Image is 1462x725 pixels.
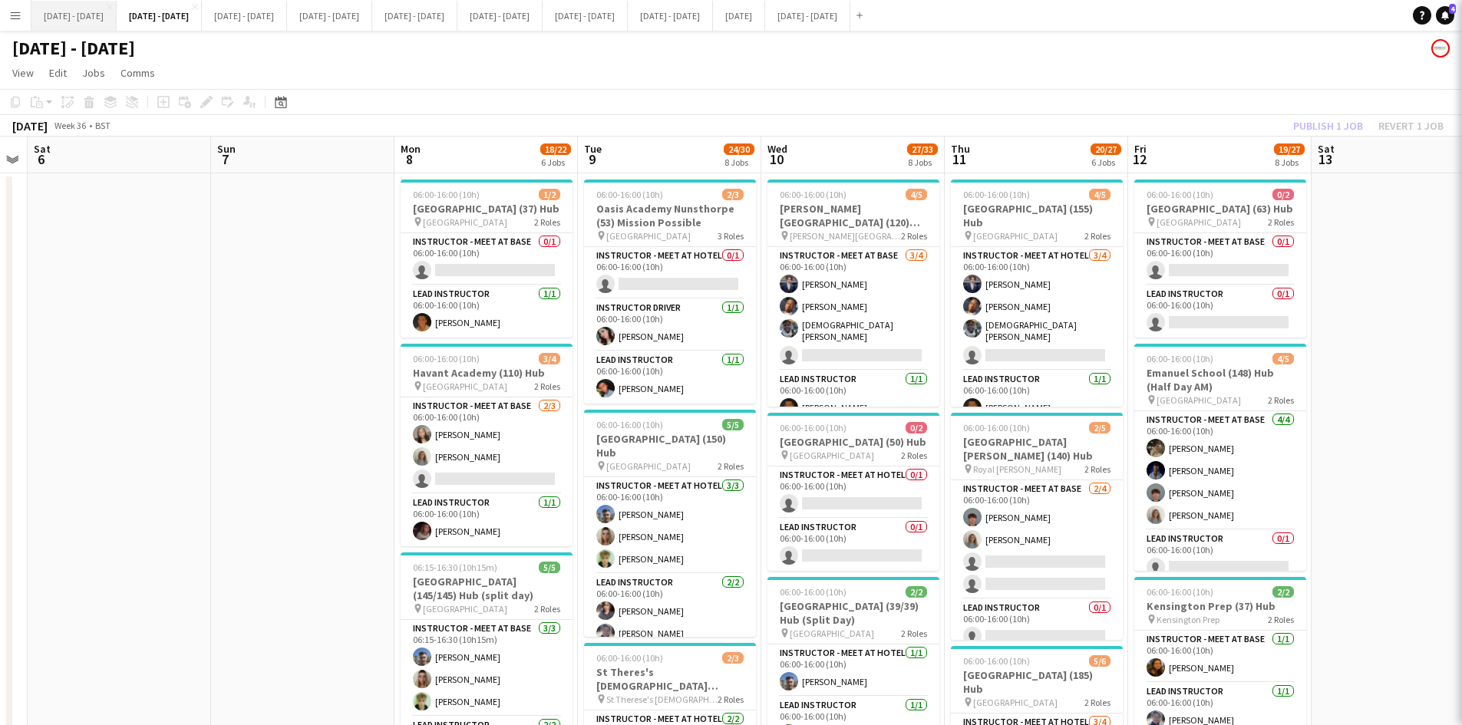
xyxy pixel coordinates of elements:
[1436,6,1454,25] a: 4
[584,299,756,351] app-card-role: Instructor Driver1/106:00-16:00 (10h)[PERSON_NAME]
[401,344,573,546] div: 06:00-16:00 (10h)3/4Havant Academy (110) Hub [GEOGRAPHIC_DATA]2 RolesInstructor - Meet at Base2/3...
[907,143,938,155] span: 27/33
[401,575,573,602] h3: [GEOGRAPHIC_DATA] (145/145) Hub (split day)
[963,189,1030,200] span: 06:00-16:00 (10h)
[951,180,1123,407] app-job-card: 06:00-16:00 (10h)4/5[GEOGRAPHIC_DATA] (155) Hub [GEOGRAPHIC_DATA]2 RolesInstructor - Meet at Hote...
[1272,586,1294,598] span: 2/2
[722,189,744,200] span: 2/3
[202,1,287,31] button: [DATE] - [DATE]
[584,410,756,637] app-job-card: 06:00-16:00 (10h)5/5[GEOGRAPHIC_DATA] (150) Hub [GEOGRAPHIC_DATA]2 RolesInstructor - Meet at Hote...
[1089,189,1111,200] span: 4/5
[901,628,927,639] span: 2 Roles
[1147,353,1213,364] span: 06:00-16:00 (10h)
[401,397,573,494] app-card-role: Instructor - Meet at Base2/306:00-16:00 (10h)[PERSON_NAME][PERSON_NAME]
[949,150,970,168] span: 11
[1091,157,1120,168] div: 6 Jobs
[1134,599,1306,613] h3: Kensington Prep (37) Hub
[401,180,573,338] app-job-card: 06:00-16:00 (10h)1/2[GEOGRAPHIC_DATA] (37) Hub [GEOGRAPHIC_DATA]2 RolesInstructor - Meet at Base0...
[1147,586,1213,598] span: 06:00-16:00 (10h)
[790,230,901,242] span: [PERSON_NAME][GEOGRAPHIC_DATA]
[1134,285,1306,338] app-card-role: Lead Instructor0/106:00-16:00 (10h)
[12,118,48,133] div: [DATE]
[1084,230,1111,242] span: 2 Roles
[1134,142,1147,156] span: Fri
[12,66,34,80] span: View
[413,562,497,573] span: 06:15-16:30 (10h15m)
[1084,463,1111,475] span: 2 Roles
[582,150,602,168] span: 9
[767,413,939,571] div: 06:00-16:00 (10h)0/2[GEOGRAPHIC_DATA] (50) Hub [GEOGRAPHIC_DATA]2 RolesInstructor - Meet at Hotel...
[606,230,691,242] span: [GEOGRAPHIC_DATA]
[539,189,560,200] span: 1/2
[1134,180,1306,338] app-job-card: 06:00-16:00 (10h)0/2[GEOGRAPHIC_DATA] (63) Hub [GEOGRAPHIC_DATA]2 RolesInstructor - Meet at Base0...
[1268,216,1294,228] span: 2 Roles
[584,477,756,574] app-card-role: Instructor - Meet at Hotel3/306:00-16:00 (10h)[PERSON_NAME][PERSON_NAME][PERSON_NAME]
[767,435,939,449] h3: [GEOGRAPHIC_DATA] (50) Hub
[1134,631,1306,683] app-card-role: Instructor - Meet at Base1/106:00-16:00 (10h)[PERSON_NAME]
[31,1,117,31] button: [DATE] - [DATE]
[1318,142,1335,156] span: Sat
[457,1,543,31] button: [DATE] - [DATE]
[215,150,236,168] span: 7
[540,143,571,155] span: 18/22
[1268,614,1294,625] span: 2 Roles
[95,120,111,131] div: BST
[584,574,756,648] app-card-role: Lead Instructor2/206:00-16:00 (10h)[PERSON_NAME][PERSON_NAME]
[114,63,161,83] a: Comms
[951,413,1123,640] app-job-card: 06:00-16:00 (10h)2/5[GEOGRAPHIC_DATA][PERSON_NAME] (140) Hub Royal [PERSON_NAME]2 RolesInstructor...
[1089,655,1111,667] span: 5/6
[973,463,1061,475] span: Royal [PERSON_NAME]
[1272,353,1294,364] span: 4/5
[718,460,744,472] span: 2 Roles
[217,142,236,156] span: Sun
[628,1,713,31] button: [DATE] - [DATE]
[951,480,1123,599] app-card-role: Instructor - Meet at Base2/406:00-16:00 (10h)[PERSON_NAME][PERSON_NAME]
[596,419,663,430] span: 06:00-16:00 (10h)
[951,202,1123,229] h3: [GEOGRAPHIC_DATA] (155) Hub
[767,371,939,423] app-card-role: Lead Instructor1/106:00-16:00 (10h)[PERSON_NAME]
[951,142,970,156] span: Thu
[1134,344,1306,571] app-job-card: 06:00-16:00 (10h)4/5Emanuel School (148) Hub (Half Day AM) [GEOGRAPHIC_DATA]2 RolesInstructor - M...
[765,1,850,31] button: [DATE] - [DATE]
[713,1,765,31] button: [DATE]
[951,247,1123,371] app-card-role: Instructor - Meet at Hotel3/406:00-16:00 (10h)[PERSON_NAME][PERSON_NAME][DEMOGRAPHIC_DATA][PERSON...
[539,353,560,364] span: 3/4
[1315,150,1335,168] span: 13
[117,1,202,31] button: [DATE] - [DATE]
[1089,422,1111,433] span: 2/5
[1091,143,1121,155] span: 20/27
[596,652,663,664] span: 06:00-16:00 (10h)
[120,66,155,80] span: Comms
[401,202,573,216] h3: [GEOGRAPHIC_DATA] (37) Hub
[584,180,756,404] app-job-card: 06:00-16:00 (10h)2/3Oasis Academy Nunsthorpe (53) Mission Possible [GEOGRAPHIC_DATA]3 RolesInstru...
[724,157,754,168] div: 8 Jobs
[43,63,73,83] a: Edit
[584,351,756,404] app-card-role: Lead Instructor1/106:00-16:00 (10h)[PERSON_NAME]
[973,230,1058,242] span: [GEOGRAPHIC_DATA]
[401,285,573,338] app-card-role: Lead Instructor1/106:00-16:00 (10h)[PERSON_NAME]
[1134,202,1306,216] h3: [GEOGRAPHIC_DATA] (63) Hub
[767,519,939,571] app-card-role: Lead Instructor0/106:00-16:00 (10h)
[1157,216,1241,228] span: [GEOGRAPHIC_DATA]
[767,466,939,519] app-card-role: Instructor - Meet at Hotel0/106:00-16:00 (10h)
[606,694,718,705] span: St Therese's [DEMOGRAPHIC_DATA] School
[906,586,927,598] span: 2/2
[724,143,754,155] span: 24/30
[1134,233,1306,285] app-card-role: Instructor - Meet at Base0/106:00-16:00 (10h)
[76,63,111,83] a: Jobs
[82,66,105,80] span: Jobs
[767,247,939,371] app-card-role: Instructor - Meet at Base3/406:00-16:00 (10h)[PERSON_NAME][PERSON_NAME][DEMOGRAPHIC_DATA][PERSON_...
[413,353,480,364] span: 06:00-16:00 (10h)
[767,180,939,407] div: 06:00-16:00 (10h)4/5[PERSON_NAME][GEOGRAPHIC_DATA] (120) Time Attack (H/D AM) [PERSON_NAME][GEOGR...
[1272,189,1294,200] span: 0/2
[51,120,89,131] span: Week 36
[401,620,573,717] app-card-role: Instructor - Meet at Base3/306:15-16:30 (10h15m)[PERSON_NAME][PERSON_NAME][PERSON_NAME]
[534,216,560,228] span: 2 Roles
[963,422,1030,433] span: 06:00-16:00 (10h)
[31,150,51,168] span: 6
